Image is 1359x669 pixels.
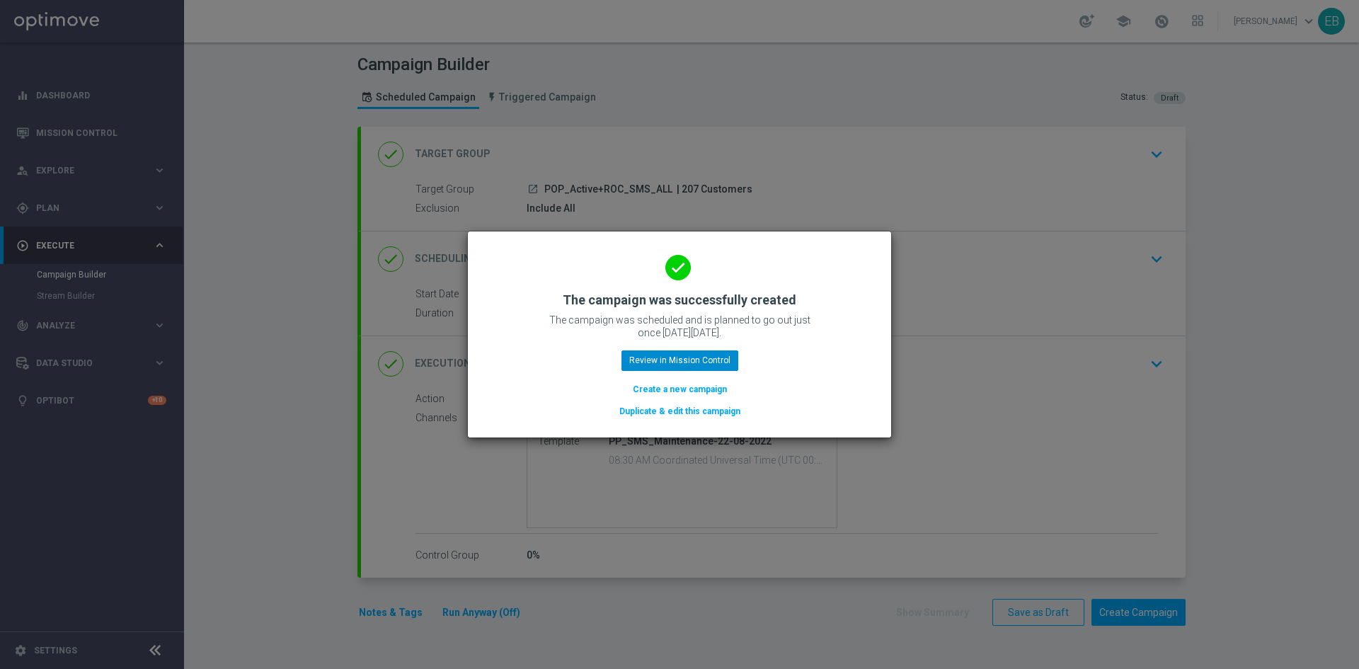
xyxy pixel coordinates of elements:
i: done [665,255,691,280]
p: The campaign was scheduled and is planned to go out just once [DATE][DATE]. [538,314,821,339]
button: Review in Mission Control [621,350,738,370]
h2: The campaign was successfully created [563,292,796,309]
button: Duplicate & edit this campaign [618,404,742,419]
button: Create a new campaign [631,382,728,397]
